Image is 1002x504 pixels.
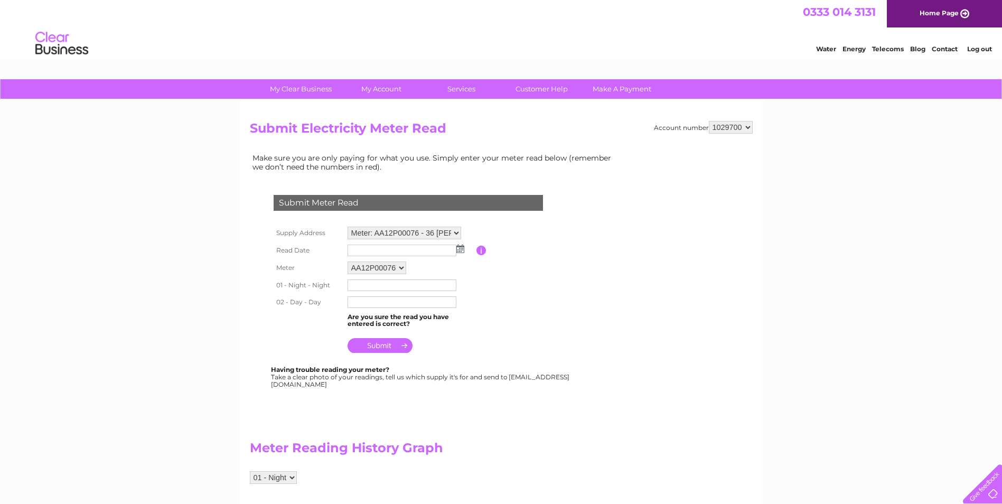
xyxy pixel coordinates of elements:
h2: Submit Electricity Meter Read [250,121,753,141]
a: My Account [338,79,425,99]
a: Telecoms [872,45,904,53]
a: Energy [842,45,866,53]
th: 01 - Night - Night [271,277,345,294]
div: Clear Business is a trading name of Verastar Limited (registered in [GEOGRAPHIC_DATA] No. 3667643... [252,6,751,51]
td: Make sure you are only paying for what you use. Simply enter your meter read below (remember we d... [250,151,620,173]
a: Customer Help [498,79,585,99]
div: Take a clear photo of your readings, tell us which supply it's for and send to [EMAIL_ADDRESS][DO... [271,366,571,388]
input: Information [476,246,486,255]
td: Are you sure the read you have entered is correct? [345,311,476,331]
a: 0333 014 3131 [803,5,876,18]
a: My Clear Business [257,79,344,99]
a: Services [418,79,505,99]
a: Water [816,45,836,53]
h2: Meter Reading History Graph [250,441,620,461]
img: ... [456,245,464,253]
a: Blog [910,45,925,53]
th: Read Date [271,242,345,259]
div: Submit Meter Read [274,195,543,211]
th: 02 - Day - Day [271,294,345,311]
th: Supply Address [271,224,345,242]
a: Make A Payment [578,79,666,99]
th: Meter [271,259,345,277]
b: Having trouble reading your meter? [271,366,389,374]
div: Account number [654,121,753,134]
a: Log out [967,45,992,53]
input: Submit [348,338,413,353]
img: logo.png [35,27,89,60]
a: Contact [932,45,958,53]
